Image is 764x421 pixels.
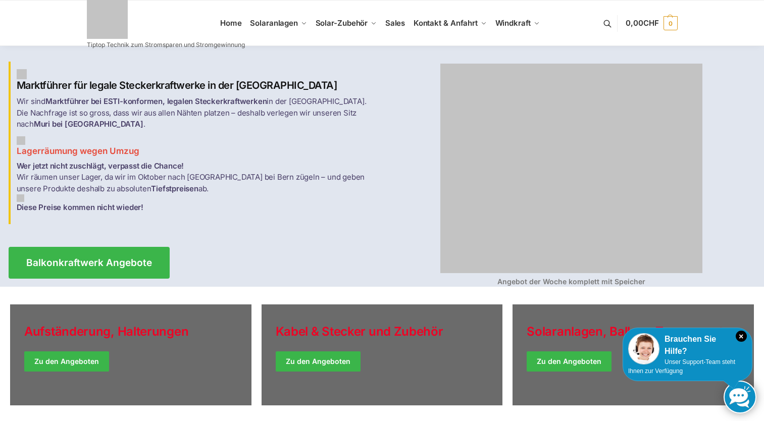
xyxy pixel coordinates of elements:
[513,304,754,405] a: Winter Jackets
[664,16,678,30] span: 0
[628,333,747,357] div: Brauchen Sie Hilfe?
[736,331,747,342] i: Schließen
[151,184,198,193] strong: Tiefstpreisen
[26,258,152,268] span: Balkonkraftwerk Angebote
[17,69,376,92] h2: Marktführer für legale Steckerkraftwerke in der [GEOGRAPHIC_DATA]
[17,136,25,145] img: Home 2
[17,194,24,202] img: Home 3
[628,358,735,375] span: Unser Support-Team steht Ihnen zur Verfügung
[34,119,143,129] strong: Muri bei [GEOGRAPHIC_DATA]
[316,18,368,28] span: Solar-Zubehör
[440,64,702,273] img: Home 4
[262,304,503,405] a: Holiday Style
[626,8,677,38] a: 0,00CHF 0
[495,18,531,28] span: Windkraft
[17,161,376,214] p: Wir räumen unser Lager, da wir im Oktober nach [GEOGRAPHIC_DATA] bei Bern zügeln – und geben unse...
[246,1,311,46] a: Solaranlagen
[17,161,184,171] strong: Wer jetzt nicht zuschlägt, verpasst die Chance!
[497,277,645,286] strong: Angebot der Woche komplett mit Speicher
[17,202,143,212] strong: Diese Preise kommen nicht wieder!
[414,18,478,28] span: Kontakt & Anfahrt
[626,18,658,28] span: 0,00
[385,18,405,28] span: Sales
[45,96,267,106] strong: Marktführer bei ESTI-konformen, legalen Steckerkraftwerken
[87,42,245,48] p: Tiptop Technik zum Stromsparen und Stromgewinnung
[17,96,376,130] p: Wir sind in der [GEOGRAPHIC_DATA]. Die Nachfrage ist so gross, dass wir aus allen Nähten platzen ...
[491,1,544,46] a: Windkraft
[409,1,491,46] a: Kontakt & Anfahrt
[250,18,298,28] span: Solaranlagen
[628,333,659,364] img: Customer service
[381,1,409,46] a: Sales
[17,136,376,157] h3: Lagerräumung wegen Umzug
[643,18,659,28] span: CHF
[311,1,381,46] a: Solar-Zubehör
[17,69,27,79] img: Home 1
[9,247,170,279] a: Balkonkraftwerk Angebote
[10,304,251,405] a: Holiday Style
